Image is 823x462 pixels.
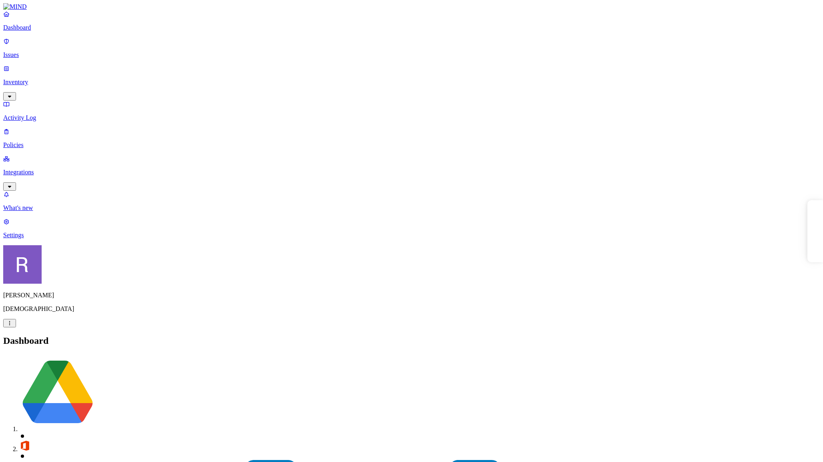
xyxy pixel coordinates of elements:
p: What's new [3,204,820,212]
a: MIND [3,3,820,10]
p: Activity Log [3,114,820,121]
p: Settings [3,232,820,239]
p: Issues [3,51,820,59]
p: [PERSON_NAME] [3,292,820,299]
img: svg%3e [19,354,96,431]
a: Settings [3,218,820,239]
p: Integrations [3,169,820,176]
a: Integrations [3,155,820,190]
a: What's new [3,191,820,212]
p: [DEMOGRAPHIC_DATA] [3,305,820,313]
a: Activity Log [3,101,820,121]
h2: Dashboard [3,335,820,346]
a: Policies [3,128,820,149]
a: Issues [3,38,820,59]
img: MIND [3,3,27,10]
p: Policies [3,141,820,149]
p: Inventory [3,79,820,86]
p: Dashboard [3,24,820,31]
img: Rich Thompson [3,245,42,284]
a: Dashboard [3,10,820,31]
img: svg%3e [19,440,30,451]
a: Inventory [3,65,820,99]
